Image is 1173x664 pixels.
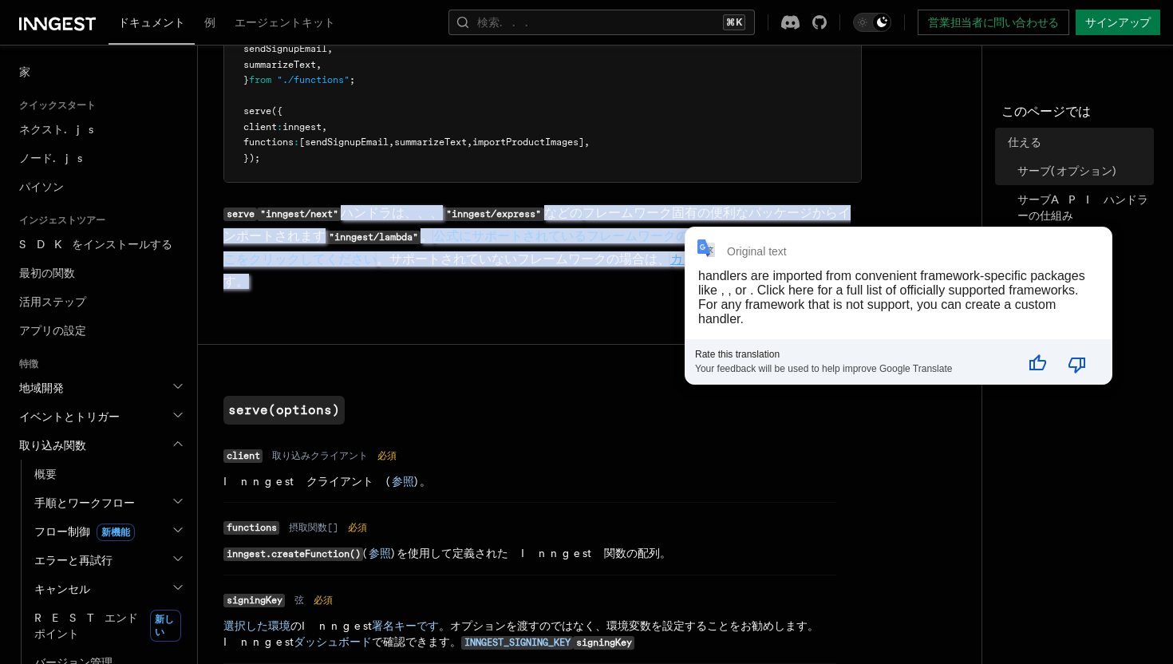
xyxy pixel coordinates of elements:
font: ハンドラは、、、 [341,205,443,220]
font: )。 [414,475,431,488]
font: で確認できます [372,635,450,648]
a: 概要 [28,460,188,488]
span: importProductImages] [472,136,584,148]
span: inngest [282,121,322,132]
font: 取り込みクライアント [272,450,368,461]
span: , [327,43,333,54]
button: 取り込み関数 [13,431,188,460]
font: Inngest クライアント ( [223,475,392,488]
font: エラーと再試行 [34,554,113,567]
font: の [290,619,302,632]
button: キャンセル [28,575,188,603]
font: パイソン [19,180,64,193]
button: Poor translation [1068,344,1106,382]
font: サーブAPIハンドラーの仕組み [1017,193,1148,222]
a: ダッシュボード [294,635,372,648]
span: , [584,136,590,148]
font: フロー制御 [34,525,90,538]
a: 選択した環境 [223,619,290,632]
font: 取り込み関数 [19,439,86,452]
font: 必須 [348,522,367,533]
font: 最初の関数 [19,267,75,279]
span: } [243,74,249,85]
a: serve(options) [223,396,345,425]
a: ネクスト.js [13,115,188,144]
a: カスタムハンドラを作成 [670,251,811,267]
a: アプリの設定 [13,316,188,345]
span: , [316,59,322,70]
a: パイソン [13,172,188,201]
font: 弦 [294,595,304,606]
font: SDKをインストールする [19,238,172,251]
code: "inngest/lambda" [326,231,421,244]
a: サーブ(オプション) [1011,156,1154,185]
font: フレームワーク固有の便利なパッケージからインポートされます [223,205,851,243]
code: "inngest/next" [257,207,341,221]
span: }); [243,152,260,164]
a: RESTエンドポイント新しい [28,603,188,648]
font: ( [363,547,369,559]
font: 活用ステップ [19,295,86,308]
font: 新機能 [101,527,130,538]
font: 仕える [1008,136,1041,148]
span: : [294,136,299,148]
font: 手順とワークフロー [34,496,135,509]
a: 参照 [369,547,391,559]
font: キャンセル [34,583,90,595]
font: アプリの設定 [19,324,86,337]
code: signingKey [223,594,285,607]
a: ノード.js [13,144,188,172]
span: client [243,121,277,132]
span: sendSignupEmail [243,43,327,54]
font: 概要 [34,468,57,480]
span: [sendSignupEmail [299,136,389,148]
font: サーブ(オプション) [1017,164,1118,177]
a: INNGEST_SIGNING_KEY [461,635,573,648]
code: functions [223,521,279,535]
span: serve [243,105,271,117]
code: "inngest/express" [443,207,543,221]
code: inngest.createFunction() [223,547,363,561]
button: Good translation [1028,344,1066,382]
a: 家 [13,57,188,86]
font: 特徴 [19,358,38,370]
a: サーブAPIハンドラーの仕組み [1011,185,1154,230]
a: 公式にサポートされているフレームワークの完全なリストについては、ここをクリックしてください [223,228,855,267]
code: INNGEST_SIGNING_KEY [461,636,573,650]
font: などの [544,205,583,220]
a: 署名キーです [372,619,439,632]
a: 参照 [392,475,414,488]
font: 。サポートされていないフレームワークの場合は、 [377,251,670,267]
font: ノード.js [19,152,82,164]
button: 地域開発 [13,373,188,402]
code: client [223,449,263,463]
button: エラーと再試行 [28,546,188,575]
font: 新しい [155,614,174,638]
code: signingKey [573,636,634,650]
button: フロー制御新機能 [28,517,188,546]
font: 。 [450,635,461,648]
font: イベントとトリガー [19,410,120,423]
font: ネクスト.js [19,123,93,136]
font: 地域開発 [19,381,64,394]
a: SDKをインストールする [13,230,188,259]
span: ({ [271,105,282,117]
div: handlers are imported from convenient framework-specific packages like , , or . Click here for a ... [698,269,1085,326]
button: 手順とワークフロー [28,488,188,517]
font: )を使用して定義された Inngest 関数の配列 [391,547,660,559]
font: 必須 [314,595,333,606]
font: このページでは [1001,104,1091,119]
font: 摂取関数[] [289,522,338,533]
span: functions [243,136,294,148]
font: 。 [660,547,671,559]
font: クイックスタート [19,100,96,111]
span: : [277,121,282,132]
font: 家 [19,65,30,78]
